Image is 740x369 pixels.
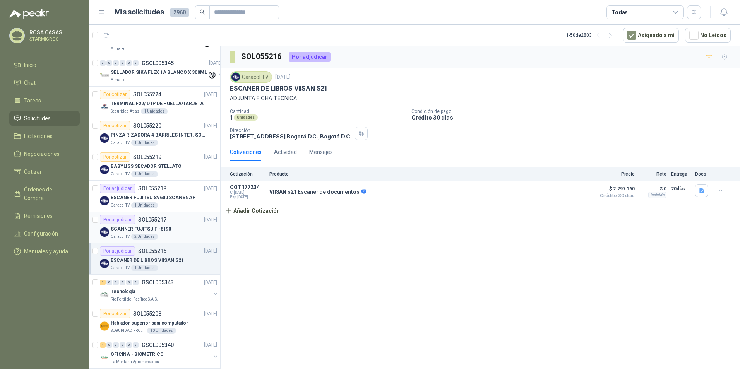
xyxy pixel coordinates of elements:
a: Por cotizarSOL055219[DATE] Company LogoBABYLISS SECADOR STELLATOCaracol TV1 Unidades [89,149,220,181]
div: 1 - 50 de 2803 [566,29,617,41]
button: Asignado a mi [623,28,679,43]
a: Por adjudicarSOL055217[DATE] Company LogoSCANNER FUJITSU FI-8190Caracol TV2 Unidades [89,212,220,243]
div: 0 [113,342,119,348]
p: Precio [596,171,635,177]
span: Inicio [24,61,36,69]
span: Remisiones [24,212,53,220]
p: La Montaña Agromercados [111,359,159,365]
a: Por cotizarSOL055220[DATE] Company LogoPINZA RIZADORA 4 BARRILES INTER. SOL-GEL BABYLISS SECADOR ... [89,118,220,149]
div: 0 [126,342,132,348]
div: Caracol TV [230,71,272,83]
p: Almatec [111,77,125,83]
a: 1 0 0 0 0 0 GSOL005343[DATE] Company LogoTecnologiaRio Fertil del Pacífico S.A.S. [100,278,219,302]
img: Company Logo [231,73,240,81]
p: ESCÁNER DE LIBROS VIISAN S21 [111,257,184,264]
p: ESCANER FUJITSU SV600 SCANSNAP [111,194,195,202]
button: No Leídos [685,28,731,43]
a: Manuales y ayuda [9,244,80,259]
p: SCANNER FUJITSU FI-8190 [111,226,171,233]
span: Crédito 30 días [596,193,635,198]
p: ESCÁNER DE LIBROS VIISAN S21 [230,84,327,92]
p: BABYLISS SECADOR STELLATO [111,163,182,170]
a: Por cotizarSOL055208[DATE] Company LogoHablador superior para computadorSEGURIDAD PROVISER LTDA10... [89,306,220,337]
p: Docs [695,171,711,177]
p: Cotización [230,171,265,177]
div: 1 Unidades [131,265,158,271]
img: Company Logo [100,102,109,111]
p: 1 [230,114,232,121]
a: 0 0 0 0 0 0 GSOL005345[DATE] Company LogoSELLADOR SIKA FLEX 1A BLANCO X 300MLAlmatec [100,58,224,83]
div: 1 Unidades [131,171,158,177]
p: Condición de pago [411,109,737,114]
img: Company Logo [100,165,109,174]
div: 1 Unidades [141,108,168,114]
p: Caracol TV [111,140,130,146]
div: 0 [120,342,125,348]
div: Mensajes [309,148,333,156]
p: SOL055208 [133,311,161,316]
p: Entrega [671,171,690,177]
div: 0 [126,280,132,285]
a: Por adjudicarSOL055216[DATE] Company LogoESCÁNER DE LIBROS VIISAN S21Caracol TV1 Unidades [89,243,220,275]
p: 20 días [671,184,690,193]
div: 0 [106,280,112,285]
img: Logo peakr [9,9,49,19]
img: Company Logo [100,353,109,362]
img: Company Logo [100,71,109,80]
p: Hablador superior para computador [111,319,188,327]
span: Chat [24,79,36,87]
p: [DATE] [204,279,217,286]
div: 0 [113,280,119,285]
p: SEGURIDAD PROVISER LTDA [111,328,146,334]
p: Caracol TV [111,171,130,177]
p: GSOL005345 [142,60,174,66]
div: 1 Unidades [131,140,158,146]
a: Tareas [9,93,80,108]
span: 2960 [170,8,189,17]
button: Añadir Cotización [221,203,284,219]
a: 1 0 0 0 0 0 GSOL005340[DATE] Company LogoOFICINA - BIOMETRICOLa Montaña Agromercados [100,340,219,365]
a: Por cotizarSOL055224[DATE] Company LogoTERMINAL F22/ID IP DE HUELLA/TARJETASeguridad Atlas1 Unidades [89,87,220,118]
div: Por cotizar [100,121,130,130]
a: Inicio [9,58,80,72]
div: 0 [100,60,106,66]
p: GSOL005340 [142,342,174,348]
span: $ 2.797.160 [596,184,635,193]
span: Manuales y ayuda [24,247,68,256]
p: [DATE] [204,122,217,130]
p: [DATE] [275,73,291,81]
div: 0 [106,60,112,66]
div: Por cotizar [100,309,130,318]
div: 0 [133,60,139,66]
span: Solicitudes [24,114,51,123]
p: ADJUNTA FICHA TECNICA [230,94,731,102]
span: Licitaciones [24,132,53,140]
div: Por adjudicar [100,215,135,224]
span: Exp: [DATE] [230,195,265,200]
div: 1 Unidades [131,202,158,208]
div: Por adjudicar [100,246,135,256]
div: Por cotizar [100,90,130,99]
div: 1 [100,342,106,348]
p: SOL055224 [133,92,161,97]
p: [DATE] [209,60,222,67]
img: Company Logo [100,290,109,299]
p: SOL055216 [138,248,166,254]
div: Unidades [234,114,258,121]
p: Caracol TV [111,265,130,271]
p: [DATE] [204,185,217,192]
div: Por adjudicar [100,184,135,193]
span: Órdenes de Compra [24,185,72,202]
p: [DATE] [204,310,217,318]
div: 1 [100,280,106,285]
p: Almatec [111,46,125,52]
p: Crédito 30 días [411,114,737,121]
a: Solicitudes [9,111,80,126]
a: Chat [9,75,80,90]
div: 0 [120,280,125,285]
p: $ 0 [639,184,666,193]
img: Company Logo [100,196,109,205]
p: GSOL005343 [142,280,174,285]
p: Rio Fertil del Pacífico S.A.S. [111,296,158,302]
a: Cotizar [9,164,80,179]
